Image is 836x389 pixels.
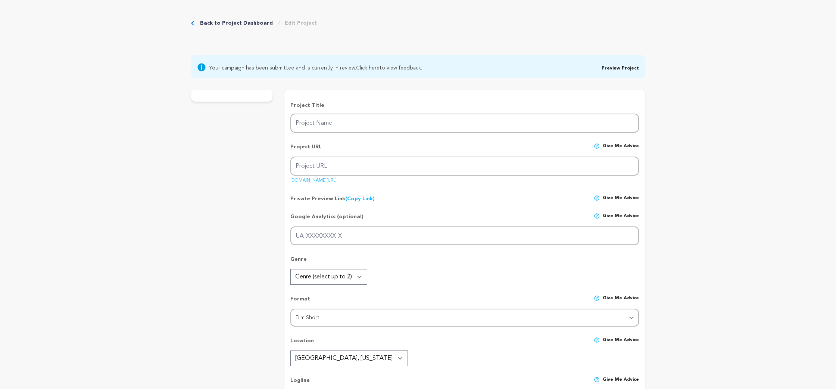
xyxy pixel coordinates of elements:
[290,256,639,269] p: Genre
[290,157,639,176] input: Project URL
[603,143,639,157] span: Give me advice
[200,19,273,27] a: Back to Project Dashboard
[603,295,639,309] span: Give me advice
[290,102,639,109] p: Project Title
[594,377,600,383] img: help-circle.svg
[594,195,600,201] img: help-circle.svg
[285,19,317,27] a: Edit Project
[594,295,600,301] img: help-circle.svg
[594,143,600,149] img: help-circle.svg
[209,63,422,72] span: Your campaign has been submitted and is currently in review. to view feedback.
[594,337,600,343] img: help-circle.svg
[356,65,380,71] a: Click here
[290,295,310,309] p: Format
[290,213,364,226] p: Google Analytics (optional)
[602,66,639,71] a: Preview Project
[345,196,375,201] a: (Copy Link)
[290,175,337,183] a: [DOMAIN_NAME][URL]
[290,114,639,133] input: Project Name
[594,213,600,219] img: help-circle.svg
[603,195,639,203] span: Give me advice
[603,213,639,226] span: Give me advice
[603,337,639,351] span: Give me advice
[290,226,639,246] input: UA-XXXXXXXX-X
[290,337,314,351] p: Location
[290,143,322,157] p: Project URL
[191,19,317,27] div: Breadcrumb
[290,195,375,203] p: Private Preview Link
